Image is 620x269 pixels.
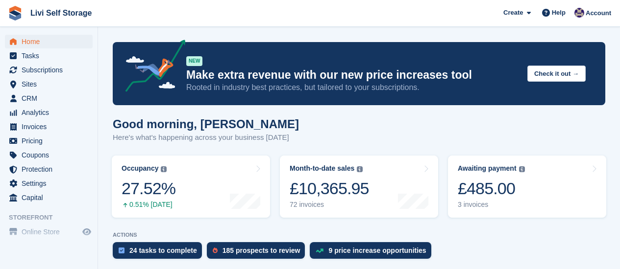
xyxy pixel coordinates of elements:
[213,247,218,253] img: prospect-51fa495bee0391a8d652442698ab0144808aea92771e9ea1ae160a38d050c398.svg
[290,179,369,199] div: £10,365.95
[586,8,611,18] span: Account
[186,68,520,82] p: Make extra revenue with our new price increases tool
[5,191,93,204] a: menu
[5,120,93,134] a: menu
[22,177,80,190] span: Settings
[22,162,80,176] span: Protection
[129,247,197,254] div: 24 tasks to complete
[113,232,605,238] p: ACTIONS
[122,164,158,173] div: Occupancy
[574,8,584,18] img: Jim
[22,91,80,105] span: CRM
[113,132,299,143] p: Here's what's happening across your business [DATE]
[161,166,167,172] img: icon-info-grey-7440780725fd019a000dd9b08b2336e03edf1995a4989e88bcd33f0948082b44.svg
[22,120,80,134] span: Invoices
[5,162,93,176] a: menu
[122,179,175,199] div: 27.52%
[519,166,525,172] img: icon-info-grey-7440780725fd019a000dd9b08b2336e03edf1995a4989e88bcd33f0948082b44.svg
[207,242,310,264] a: 185 prospects to review
[26,5,96,21] a: Livi Self Storage
[290,201,369,209] div: 72 invoices
[113,242,207,264] a: 24 tasks to complete
[186,82,520,93] p: Rooted in industry best practices, but tailored to your subscriptions.
[22,134,80,148] span: Pricing
[122,201,175,209] div: 0.51% [DATE]
[5,134,93,148] a: menu
[280,156,438,218] a: Month-to-date sales £10,365.95 72 invoices
[328,247,426,254] div: 9 price increase opportunities
[5,49,93,63] a: menu
[527,66,586,82] button: Check it out →
[458,179,525,199] div: £485.00
[5,91,93,105] a: menu
[22,225,80,239] span: Online Store
[552,8,566,18] span: Help
[22,35,80,48] span: Home
[5,225,93,239] a: menu
[9,213,98,223] span: Storefront
[22,106,80,119] span: Analytics
[117,40,186,95] img: price-adjustments-announcement-icon-8257ccfd72463d97f412b2fc003d46551f7dbcb40ab6d574587a9cd5c0d94...
[22,49,80,63] span: Tasks
[458,201,525,209] div: 3 invoices
[22,148,80,162] span: Coupons
[310,242,436,264] a: 9 price increase opportunities
[5,77,93,91] a: menu
[119,247,124,253] img: task-75834270c22a3079a89374b754ae025e5fb1db73e45f91037f5363f120a921f8.svg
[290,164,354,173] div: Month-to-date sales
[5,106,93,119] a: menu
[186,56,202,66] div: NEW
[5,35,93,48] a: menu
[22,63,80,77] span: Subscriptions
[5,63,93,77] a: menu
[113,117,299,131] h1: Good morning, [PERSON_NAME]
[22,191,80,204] span: Capital
[458,164,517,173] div: Awaiting payment
[5,177,93,190] a: menu
[112,156,270,218] a: Occupancy 27.52% 0.51% [DATE]
[448,156,606,218] a: Awaiting payment £485.00 3 invoices
[223,247,300,254] div: 185 prospects to review
[357,166,363,172] img: icon-info-grey-7440780725fd019a000dd9b08b2336e03edf1995a4989e88bcd33f0948082b44.svg
[316,248,323,253] img: price_increase_opportunities-93ffe204e8149a01c8c9dc8f82e8f89637d9d84a8eef4429ea346261dce0b2c0.svg
[81,226,93,238] a: Preview store
[22,77,80,91] span: Sites
[8,6,23,21] img: stora-icon-8386f47178a22dfd0bd8f6a31ec36ba5ce8667c1dd55bd0f319d3a0aa187defe.svg
[5,148,93,162] a: menu
[503,8,523,18] span: Create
